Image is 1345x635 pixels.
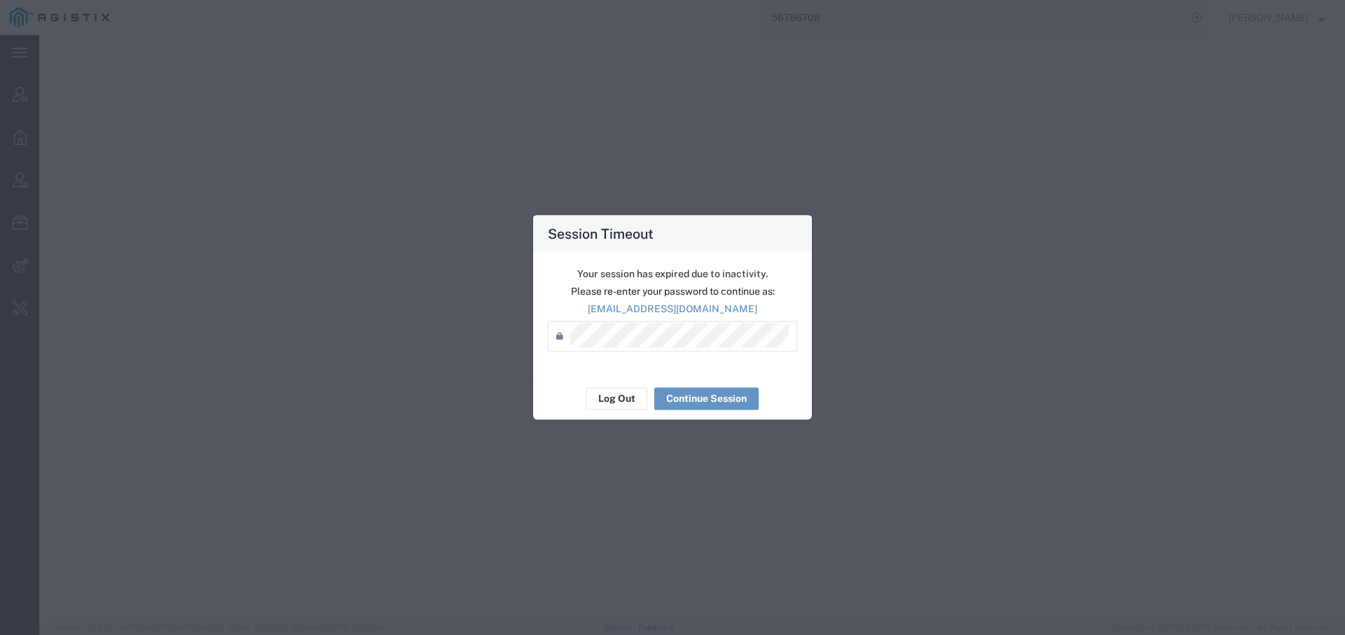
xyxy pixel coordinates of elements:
[548,284,797,298] p: Please re-enter your password to continue as:
[548,223,654,243] h4: Session Timeout
[548,301,797,316] p: [EMAIL_ADDRESS][DOMAIN_NAME]
[548,266,797,281] p: Your session has expired due to inactivity.
[586,387,647,410] button: Log Out
[654,387,759,410] button: Continue Session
